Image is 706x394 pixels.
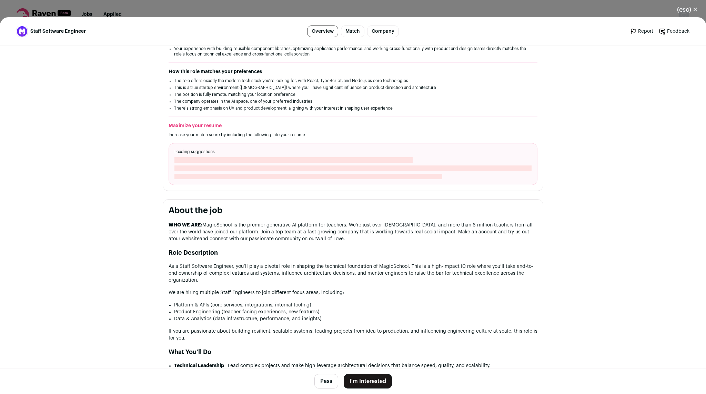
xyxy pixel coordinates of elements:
a: Wall of Love [316,236,344,241]
p: We are hiring multiple Staff Engineers to join different focus areas, including: [169,289,537,296]
h2: Role Description [169,248,537,257]
li: Data & Analytics (data infrastructure, performance, and insights) [174,315,537,322]
img: 2510c71078bd75e37ac0edb428442ea4acc6be0b0816fb46172f0239aa2d3b6c.jpg [17,26,27,37]
li: This is a true startup environment ([DEMOGRAPHIC_DATA]) where you'll have significant influence o... [174,85,532,90]
li: Platform & APIs (core services, integrations, internal tooling) [174,302,537,309]
p: MagicSchool is the premier generative AI platform for teachers. We're just over [DEMOGRAPHIC_DATA... [169,222,537,242]
span: Staff Software Engineer [30,28,86,35]
div: Loading suggestions [169,143,537,185]
h2: Maximize your resume [169,122,537,129]
h2: How this role matches your preferences [169,68,537,75]
a: our website [173,236,200,241]
h2: About the job [169,205,537,216]
p: If you are passionate about building resilient, scalable systems, leading projects from idea to p... [169,328,537,342]
button: Close modal [669,2,706,17]
p: As a Staff Software Engineer, you’ll play a pivotal role in shaping the technical foundation of M... [169,263,537,284]
li: The company operates in the AI space, one of your preferred industries [174,99,532,104]
li: Your experience with building reusable component libraries, optimizing application performance, a... [174,46,532,57]
a: Match [341,26,364,37]
button: Pass [314,374,338,388]
strong: WHO WE ARE: [169,223,202,228]
a: Report [630,28,653,35]
li: – Lead complex projects and make high-leverage architectural decisions that balance speed, qualit... [174,362,537,369]
a: Overview [307,26,338,37]
button: I'm Interested [344,374,392,388]
p: Increase your match score by including the following into your resume [169,132,537,138]
li: The role offers exactly the modern tech stack you're looking for, with React, TypeScript, and Nod... [174,78,532,83]
li: Product Engineering (teacher-facing experiences, new features) [174,309,537,315]
li: There's strong emphasis on UX and product development, aligning with your interest in shaping use... [174,105,532,111]
strong: Technical Leadership [174,363,224,368]
h2: What You’ll Do [169,347,537,357]
li: The position is fully remote, matching your location preference [174,92,532,97]
a: Company [367,26,399,37]
a: Feedback [659,28,689,35]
